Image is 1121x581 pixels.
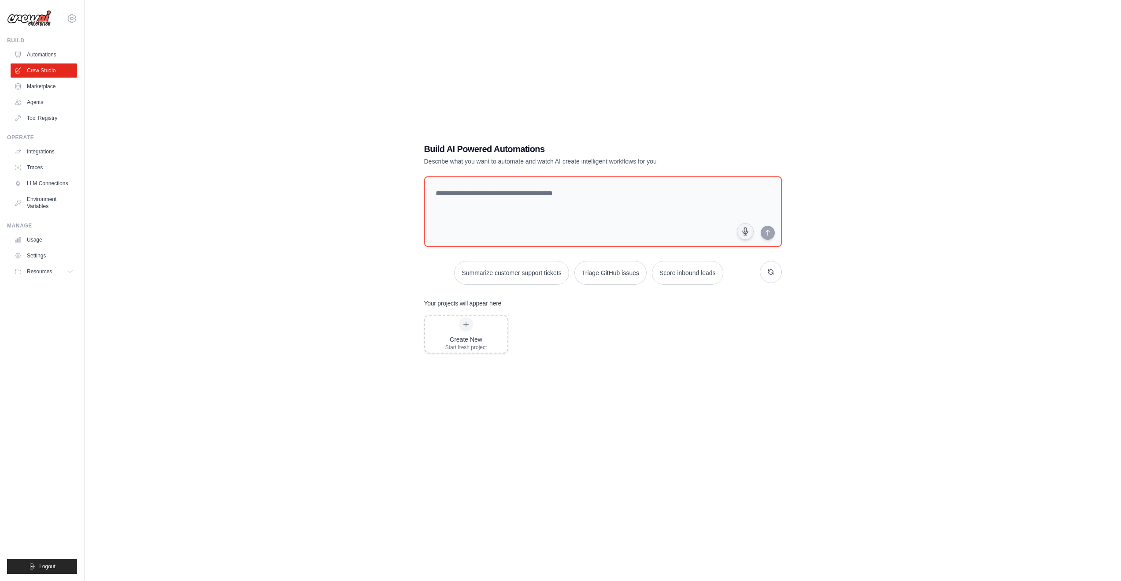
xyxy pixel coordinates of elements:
[454,261,569,285] button: Summarize customer support tickets
[7,37,77,44] div: Build
[11,176,77,190] a: LLM Connections
[445,344,487,351] div: Start fresh project
[760,261,782,283] button: Get new suggestions
[7,134,77,141] div: Operate
[424,143,720,155] h1: Build AI Powered Automations
[11,249,77,263] a: Settings
[737,223,754,240] button: Click to speak your automation idea
[39,563,55,570] span: Logout
[574,261,647,285] button: Triage GitHub issues
[424,157,720,166] p: Describe what you want to automate and watch AI create intelligent workflows for you
[652,261,723,285] button: Score inbound leads
[11,79,77,93] a: Marketplace
[7,10,51,27] img: Logo
[11,264,77,279] button: Resources
[11,160,77,175] a: Traces
[7,559,77,574] button: Logout
[11,63,77,78] a: Crew Studio
[7,222,77,229] div: Manage
[445,335,487,344] div: Create New
[11,48,77,62] a: Automations
[424,299,502,308] h3: Your projects will appear here
[11,111,77,125] a: Tool Registry
[11,233,77,247] a: Usage
[11,192,77,213] a: Environment Variables
[11,145,77,159] a: Integrations
[11,95,77,109] a: Agents
[27,268,52,275] span: Resources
